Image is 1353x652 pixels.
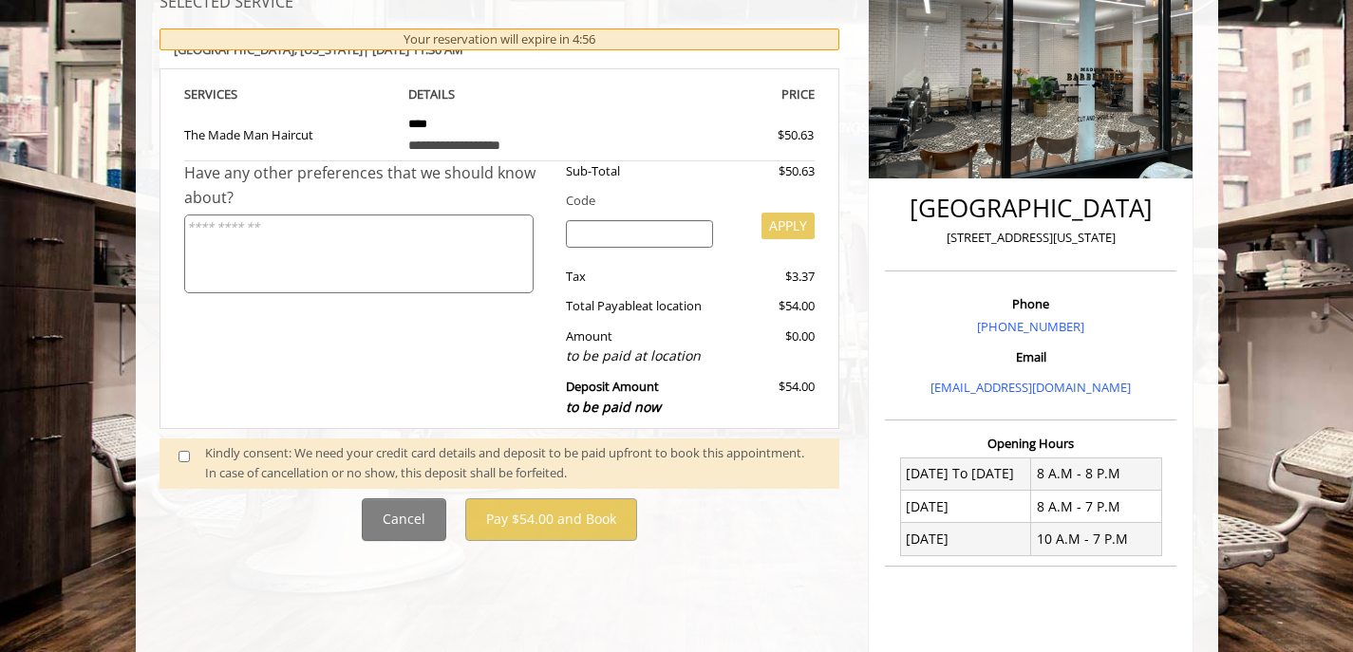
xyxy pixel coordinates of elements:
th: PRICE [605,84,816,105]
span: at location [642,297,702,314]
h3: Email [890,350,1172,363]
button: Cancel [362,498,446,541]
b: [GEOGRAPHIC_DATA] | [DATE] 11:30 AM [174,41,463,58]
div: Kindly consent: We need your credit card details and deposit to be paid upfront to book this appo... [205,443,820,483]
div: Tax [552,267,727,287]
span: to be paid now [566,398,661,416]
div: $0.00 [727,326,815,367]
h3: Phone [890,297,1172,310]
td: 8 A.M - 8 P.M [1031,457,1162,490]
h3: Opening Hours [885,437,1176,450]
td: The Made Man Haircut [184,105,395,160]
th: DETAILS [394,84,605,105]
div: Code [552,191,815,211]
div: $50.63 [727,161,815,181]
th: SERVICE [184,84,395,105]
div: Sub-Total [552,161,727,181]
a: [PHONE_NUMBER] [977,318,1084,335]
div: $3.37 [727,267,815,287]
a: [EMAIL_ADDRESS][DOMAIN_NAME] [930,379,1131,396]
h2: [GEOGRAPHIC_DATA] [890,195,1172,222]
div: Your reservation will expire in 4:56 [160,28,840,50]
td: [DATE] To [DATE] [900,457,1031,490]
td: 8 A.M - 7 P.M [1031,491,1162,523]
div: $54.00 [727,296,815,316]
button: Pay $54.00 and Book [465,498,637,541]
div: Total Payable [552,296,727,316]
div: $54.00 [727,377,815,418]
td: 10 A.M - 7 P.M [1031,523,1162,555]
span: S [231,85,237,102]
td: [DATE] [900,491,1031,523]
div: to be paid at location [566,345,713,366]
td: [DATE] [900,523,1031,555]
button: APPLY [761,213,815,239]
span: , [US_STATE] [294,41,363,58]
div: $50.63 [709,125,814,145]
div: Have any other preferences that we should know about? [184,161,553,210]
p: [STREET_ADDRESS][US_STATE] [890,228,1172,248]
b: Deposit Amount [566,378,661,416]
div: Amount [552,326,727,367]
